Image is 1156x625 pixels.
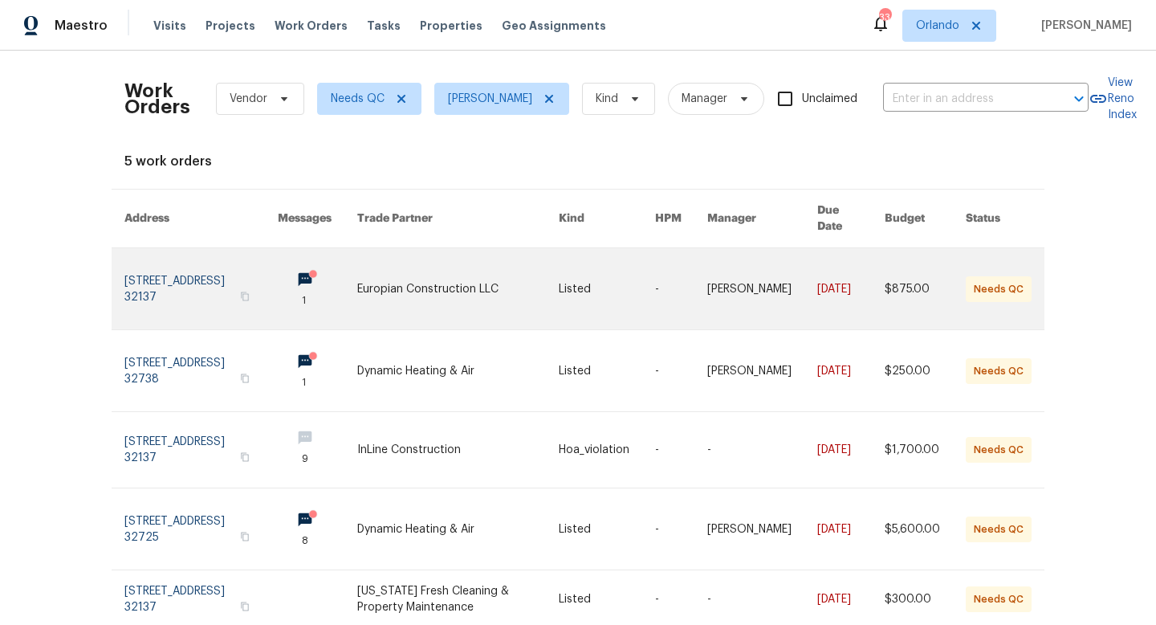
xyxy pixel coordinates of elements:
[238,450,252,464] button: Copy Address
[694,412,804,488] td: -
[879,10,890,26] div: 33
[642,330,694,412] td: -
[344,330,546,412] td: Dynamic Heating & Air
[344,412,546,488] td: InLine Construction
[124,83,190,115] h2: Work Orders
[642,488,694,570] td: -
[367,20,401,31] span: Tasks
[642,248,694,330] td: -
[448,91,532,107] span: [PERSON_NAME]
[124,153,1032,170] div: 5 work orders
[694,488,804,570] td: [PERSON_NAME]
[420,18,482,34] span: Properties
[55,18,108,34] span: Maestro
[953,190,1044,248] th: Status
[275,18,348,34] span: Work Orders
[642,412,694,488] td: -
[642,190,694,248] th: HPM
[344,248,546,330] td: Europian Construction LLC
[804,190,872,248] th: Due Date
[238,289,252,304] button: Copy Address
[694,248,804,330] td: [PERSON_NAME]
[694,330,804,412] td: [PERSON_NAME]
[546,412,642,488] td: Hoa_violation
[265,190,344,248] th: Messages
[344,488,546,570] td: Dynamic Heating & Air
[802,91,857,108] span: Unclaimed
[546,330,642,412] td: Listed
[1035,18,1132,34] span: [PERSON_NAME]
[546,248,642,330] td: Listed
[112,190,265,248] th: Address
[1089,75,1137,123] a: View Reno Index
[206,18,255,34] span: Projects
[1068,88,1090,110] button: Open
[694,190,804,248] th: Manager
[883,87,1044,112] input: Enter in an address
[502,18,606,34] span: Geo Assignments
[344,190,546,248] th: Trade Partner
[238,599,252,614] button: Copy Address
[331,91,385,107] span: Needs QC
[546,190,642,248] th: Kind
[546,488,642,570] td: Listed
[916,18,959,34] span: Orlando
[230,91,267,107] span: Vendor
[238,529,252,544] button: Copy Address
[153,18,186,34] span: Visits
[872,190,953,248] th: Budget
[238,371,252,386] button: Copy Address
[596,91,618,107] span: Kind
[682,91,727,107] span: Manager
